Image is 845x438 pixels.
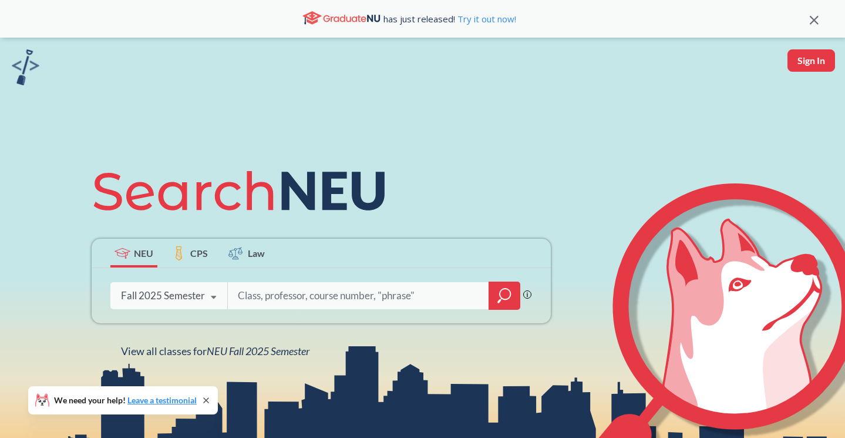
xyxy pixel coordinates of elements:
div: Fall 2025 Semester [121,289,205,302]
img: sandbox logo [12,49,39,85]
span: NEU [134,246,153,260]
a: Try it out now! [455,13,516,25]
span: We need your help! [54,396,197,404]
span: CPS [190,246,208,260]
div: magnifying glass [489,282,520,310]
input: Class, professor, course number, "phrase" [237,283,481,308]
span: has just released! [383,12,516,25]
span: Law [248,246,265,260]
a: Leave a testimonial [127,395,197,405]
span: NEU Fall 2025 Semester [207,345,309,357]
span: View all classes for [121,345,309,357]
svg: magnifying glass [497,287,511,304]
button: Sign In [787,49,835,72]
a: sandbox logo [12,49,39,89]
